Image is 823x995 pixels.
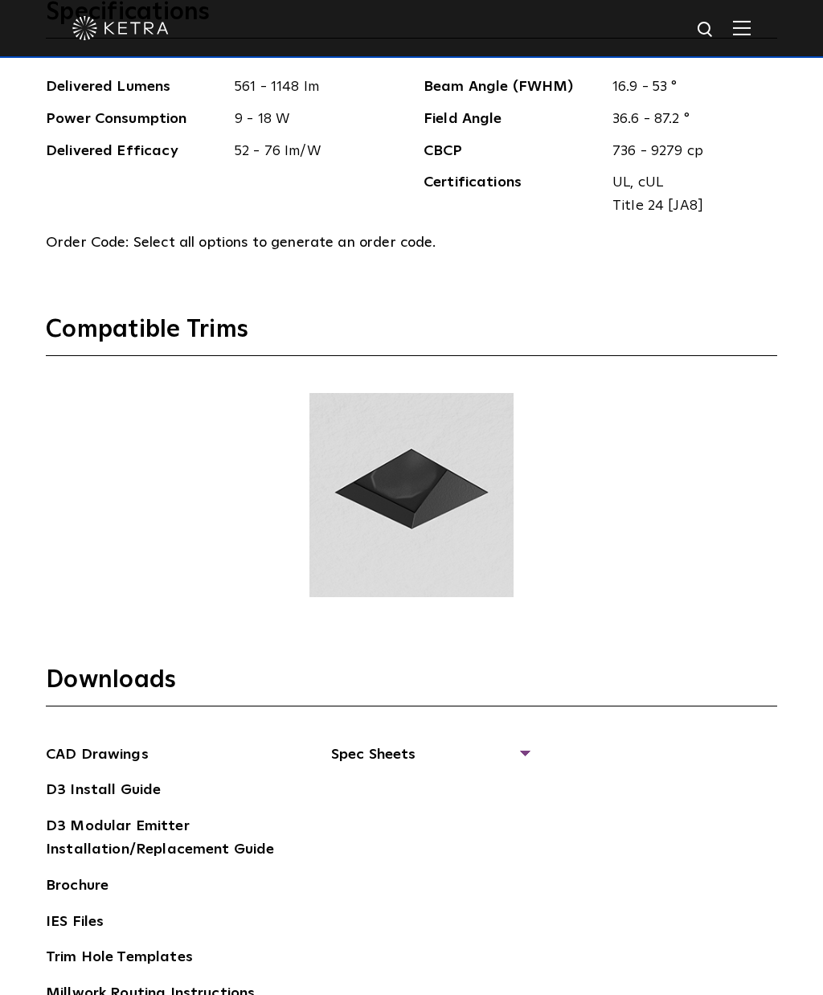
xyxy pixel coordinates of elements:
img: search icon [696,20,716,40]
span: Beam Angle (FWHM) [424,76,600,99]
h3: Compatible Trims [46,314,777,356]
span: Select all options to generate an order code. [133,235,436,250]
span: 52 - 76 lm/W [223,140,399,163]
a: Brochure [46,874,109,900]
span: 36.6 - 87.2 ° [600,108,777,131]
span: Spec Sheets [331,743,528,779]
a: D3 Modular Emitter Installation/Replacement Guide [46,815,287,864]
span: UL, cUL [612,171,765,194]
h3: Downloads [46,665,777,706]
span: 9 - 18 W [223,108,399,131]
a: D3 Install Guide [46,779,161,805]
span: 736 - 9279 cp [600,140,777,163]
a: Trim Hole Templates [46,946,193,972]
img: TRM197.jpg [307,393,516,597]
span: Certifications [424,171,600,218]
span: Power Consumption [46,108,223,131]
span: Delivered Efficacy [46,140,223,163]
span: Delivered Lumens [46,76,223,99]
span: 561 - 1148 lm [223,76,399,99]
span: 16.9 - 53 ° [600,76,777,99]
span: Order Code: [46,235,129,250]
span: Title 24 [JA8] [612,194,765,218]
a: IES Files [46,911,104,936]
a: CAD Drawings [46,743,149,769]
img: Hamburger%20Nav.svg [733,20,751,35]
img: ketra-logo-2019-white [72,16,169,40]
span: Field Angle [424,108,600,131]
span: CBCP [424,140,600,163]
